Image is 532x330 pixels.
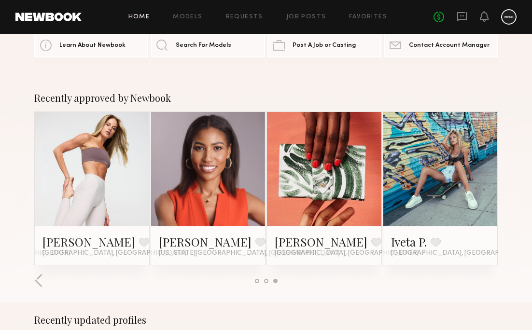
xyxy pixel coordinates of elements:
[384,33,498,57] a: Contact Account Manager
[293,42,356,49] span: Post A Job or Casting
[173,14,202,20] a: Models
[59,42,126,49] span: Learn About Newbook
[34,314,498,326] div: Recently updated profiles
[151,33,265,57] a: Search For Models
[409,42,490,49] span: Contact Account Manager
[176,42,231,49] span: Search For Models
[267,33,381,57] a: Post A Job or Casting
[34,33,148,57] a: Learn About Newbook
[159,249,339,257] span: [US_STATE][GEOGRAPHIC_DATA], [GEOGRAPHIC_DATA]
[286,14,326,20] a: Job Posts
[34,92,498,104] div: Recently approved by Newbook
[226,14,263,20] a: Requests
[275,234,367,249] a: [PERSON_NAME]
[42,234,135,249] a: [PERSON_NAME]
[391,234,427,249] a: Iveta P.
[159,234,252,249] a: [PERSON_NAME]
[42,249,186,257] span: [GEOGRAPHIC_DATA], [GEOGRAPHIC_DATA]
[349,14,387,20] a: Favorites
[275,249,419,257] span: [GEOGRAPHIC_DATA], [GEOGRAPHIC_DATA]
[128,14,150,20] a: Home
